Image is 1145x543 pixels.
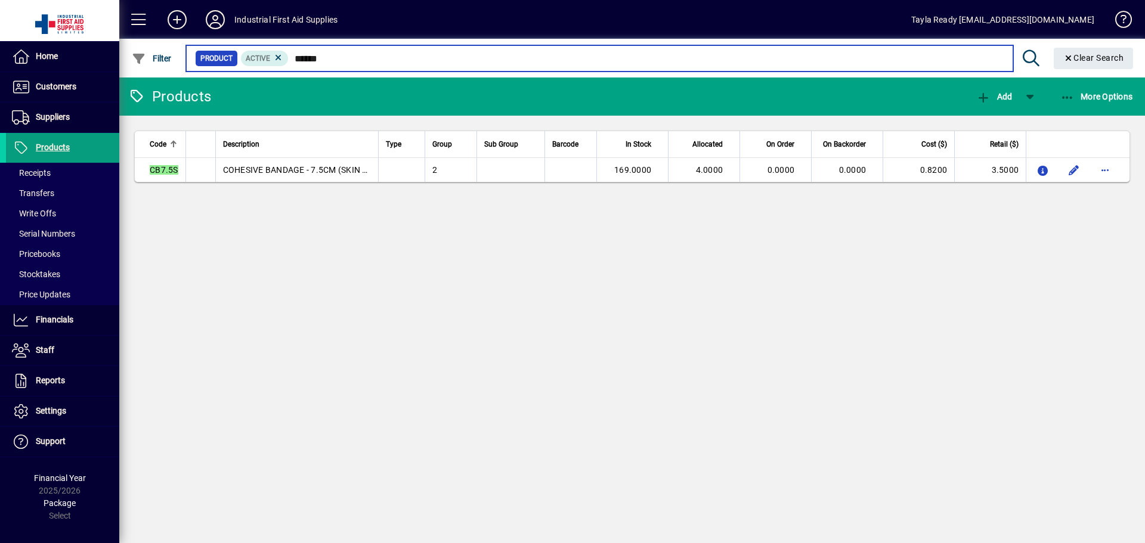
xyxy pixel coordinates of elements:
[158,9,196,30] button: Add
[766,138,794,151] span: On Order
[36,436,66,446] span: Support
[839,165,867,175] span: 0.0000
[6,103,119,132] a: Suppliers
[823,138,866,151] span: On Backorder
[1054,48,1134,69] button: Clear
[954,158,1026,182] td: 3.5000
[36,142,70,152] span: Products
[1064,160,1084,179] button: Edit
[36,112,70,122] span: Suppliers
[911,10,1094,29] div: Tayla Ready [EMAIL_ADDRESS][DOMAIN_NAME]
[747,138,805,151] div: On Order
[6,284,119,305] a: Price Updates
[241,51,289,66] mat-chip: Activation Status: Active
[692,138,723,151] span: Allocated
[6,336,119,365] a: Staff
[6,427,119,457] a: Support
[484,138,537,151] div: Sub Group
[973,86,1015,107] button: Add
[132,54,172,63] span: Filter
[1106,2,1130,41] a: Knowledge Base
[6,224,119,244] a: Serial Numbers
[6,264,119,284] a: Stocktakes
[200,52,233,64] span: Product
[768,165,795,175] span: 0.0000
[614,165,651,175] span: 169.0000
[36,315,73,324] span: Financials
[196,9,234,30] button: Profile
[976,92,1012,101] span: Add
[386,138,418,151] div: Type
[44,498,76,508] span: Package
[626,138,651,151] span: In Stock
[36,406,66,415] span: Settings
[150,138,178,151] div: Code
[386,138,401,151] span: Type
[223,138,371,151] div: Description
[12,168,51,178] span: Receipts
[921,138,947,151] span: Cost ($)
[883,158,954,182] td: 0.8200
[150,138,166,151] span: Code
[6,396,119,426] a: Settings
[6,366,119,396] a: Reports
[432,138,452,151] span: Group
[36,376,65,385] span: Reports
[1057,86,1136,107] button: More Options
[432,165,437,175] span: 2
[6,163,119,183] a: Receipts
[12,269,60,279] span: Stocktakes
[552,138,578,151] span: Barcode
[12,290,70,299] span: Price Updates
[129,48,175,69] button: Filter
[223,138,259,151] span: Description
[223,165,400,175] span: COHESIVE BANDAGE - 7.5CM (SKIN COLOUR)
[6,72,119,102] a: Customers
[12,249,60,259] span: Pricebooks
[234,10,338,29] div: Industrial First Aid Supplies
[6,203,119,224] a: Write Offs
[6,183,119,203] a: Transfers
[676,138,734,151] div: Allocated
[6,305,119,335] a: Financials
[484,138,518,151] span: Sub Group
[150,165,178,175] em: CB7.5S
[128,87,211,106] div: Products
[36,51,58,61] span: Home
[6,42,119,72] a: Home
[604,138,662,151] div: In Stock
[819,138,877,151] div: On Backorder
[432,138,469,151] div: Group
[12,209,56,218] span: Write Offs
[1096,160,1115,179] button: More options
[36,345,54,355] span: Staff
[246,54,270,63] span: Active
[1063,53,1124,63] span: Clear Search
[34,473,86,483] span: Financial Year
[12,188,54,198] span: Transfers
[6,244,119,264] a: Pricebooks
[696,165,723,175] span: 4.0000
[12,229,75,238] span: Serial Numbers
[1060,92,1133,101] span: More Options
[552,138,589,151] div: Barcode
[36,82,76,91] span: Customers
[990,138,1019,151] span: Retail ($)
